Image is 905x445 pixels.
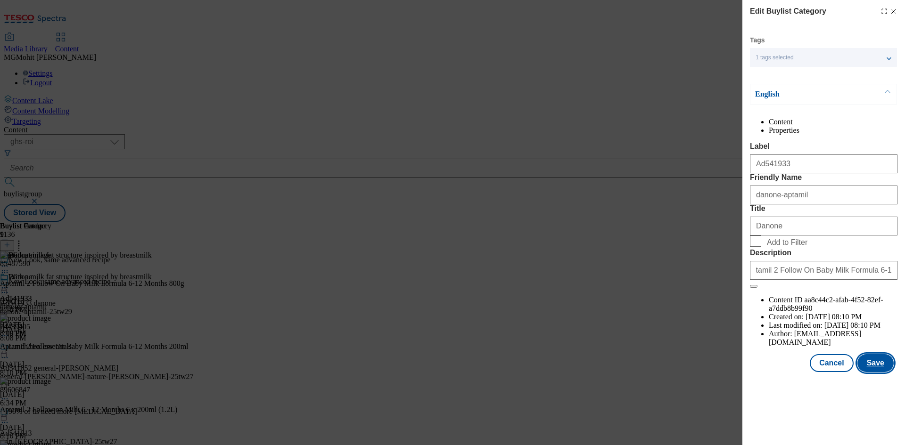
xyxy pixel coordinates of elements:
input: Enter Friendly Name [750,186,897,204]
li: Content [769,118,897,126]
span: aa8c44c2-afab-4f52-82ef-a7ddb8b99f90 [769,296,883,312]
p: English [755,89,854,99]
span: [DATE] 08:10 PM [806,313,862,321]
button: Cancel [810,354,853,372]
li: Last modified on: [769,321,897,330]
input: Enter Description [750,261,897,280]
label: Title [750,204,897,213]
button: Save [857,354,894,372]
li: Author: [769,330,897,347]
li: Properties [769,126,897,135]
label: Tags [750,38,765,43]
li: Created on: [769,313,897,321]
span: [DATE] 08:10 PM [824,321,880,329]
h4: Edit Buylist Category [750,6,826,17]
span: [EMAIL_ADDRESS][DOMAIN_NAME] [769,330,861,346]
label: Label [750,142,897,151]
label: Friendly Name [750,173,897,182]
span: Add to Filter [767,238,807,247]
input: Enter Title [750,217,897,235]
li: Content ID [769,296,897,313]
input: Enter Label [750,154,897,173]
button: 1 tags selected [750,48,897,67]
span: 1 tags selected [756,54,794,61]
label: Description [750,249,897,257]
